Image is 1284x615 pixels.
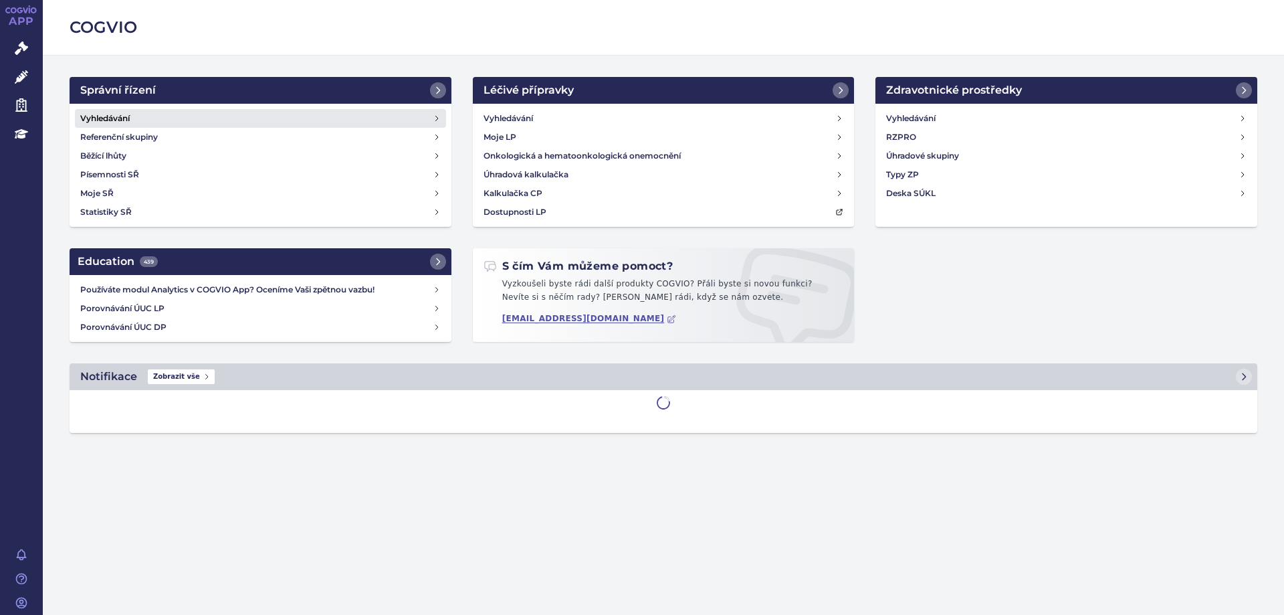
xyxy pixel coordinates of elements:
[75,318,446,337] a: Porovnávání ÚUC DP
[886,82,1022,98] h2: Zdravotnické prostředky
[75,280,446,299] a: Používáte modul Analytics v COGVIO App? Oceníme Vaši zpětnou vazbu!
[484,259,673,274] h2: S čím Vám můžeme pomoct?
[80,130,158,144] h4: Referenční skupiny
[478,109,849,128] a: Vyhledávání
[886,187,936,200] h4: Deska SÚKL
[484,205,546,219] h4: Dostupnosti LP
[80,112,130,125] h4: Vyhledávání
[75,147,446,165] a: Běžící lhůty
[886,130,916,144] h4: RZPRO
[80,187,114,200] h4: Moje SŘ
[881,128,1252,147] a: RZPRO
[78,254,158,270] h2: Education
[886,149,959,163] h4: Úhradové skupiny
[473,77,855,104] a: Léčivé přípravky
[484,112,533,125] h4: Vyhledávání
[478,184,849,203] a: Kalkulačka CP
[75,299,446,318] a: Porovnávání ÚUC LP
[881,109,1252,128] a: Vyhledávání
[80,82,156,98] h2: Správní řízení
[484,168,568,181] h4: Úhradová kalkulačka
[75,165,446,184] a: Písemnosti SŘ
[881,165,1252,184] a: Typy ZP
[70,363,1257,390] a: NotifikaceZobrazit vše
[70,16,1257,39] h2: COGVIO
[478,165,849,184] a: Úhradová kalkulačka
[70,248,451,275] a: Education439
[80,321,433,334] h4: Porovnávání ÚUC DP
[75,184,446,203] a: Moje SŘ
[478,203,849,222] a: Dostupnosti LP
[140,256,158,267] span: 439
[484,130,516,144] h4: Moje LP
[80,369,137,385] h2: Notifikace
[484,278,844,309] p: Vyzkoušeli byste rádi další produkty COGVIO? Přáli byste si novou funkci? Nevíte si s něčím rady?...
[484,187,542,200] h4: Kalkulačka CP
[478,147,849,165] a: Onkologická a hematoonkologická onemocnění
[75,109,446,128] a: Vyhledávání
[875,77,1257,104] a: Zdravotnické prostředky
[75,128,446,147] a: Referenční skupiny
[886,112,936,125] h4: Vyhledávání
[80,168,139,181] h4: Písemnosti SŘ
[478,128,849,147] a: Moje LP
[80,205,132,219] h4: Statistiky SŘ
[70,77,451,104] a: Správní řízení
[881,184,1252,203] a: Deska SÚKL
[502,314,677,324] a: [EMAIL_ADDRESS][DOMAIN_NAME]
[484,149,681,163] h4: Onkologická a hematoonkologická onemocnění
[886,168,919,181] h4: Typy ZP
[148,369,215,384] span: Zobrazit vše
[484,82,574,98] h2: Léčivé přípravky
[881,147,1252,165] a: Úhradové skupiny
[80,149,126,163] h4: Běžící lhůty
[75,203,446,222] a: Statistiky SŘ
[80,283,433,296] h4: Používáte modul Analytics v COGVIO App? Oceníme Vaši zpětnou vazbu!
[80,302,433,315] h4: Porovnávání ÚUC LP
